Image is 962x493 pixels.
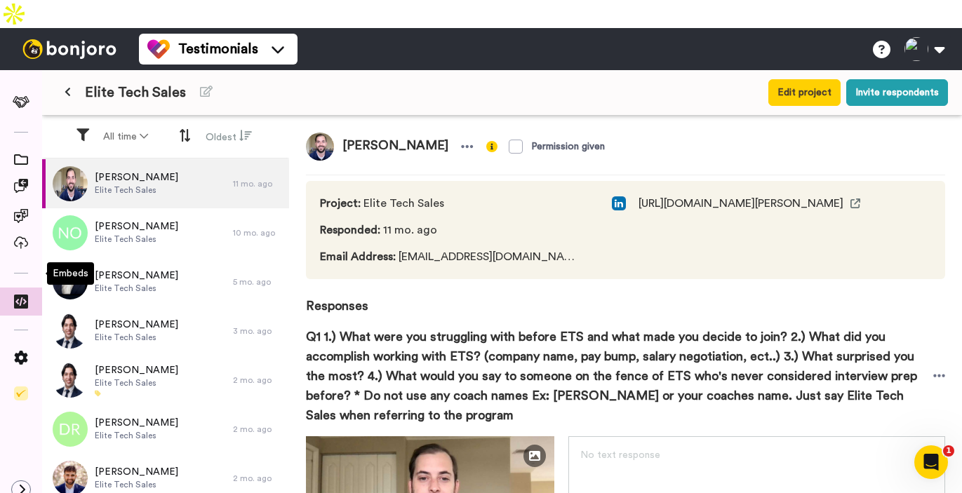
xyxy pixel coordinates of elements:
span: Elite Tech Sales [95,430,178,441]
img: tm-color.svg [147,38,170,60]
span: Elite Tech Sales [85,83,186,102]
button: Oldest [197,123,260,150]
span: [PERSON_NAME] [95,170,178,184]
span: [PERSON_NAME] [95,416,178,430]
span: Responses [306,279,945,316]
a: [PERSON_NAME]Elite Tech Sales11 mo. ago [42,159,289,208]
div: Permission given [531,140,605,154]
span: Elite Tech Sales [95,184,178,196]
span: [URL][DOMAIN_NAME][PERSON_NAME] [639,195,843,212]
img: 3d1a4f13-108c-4825-8ab2-451eed8b0ba6.jpeg [53,313,88,349]
span: [EMAIL_ADDRESS][DOMAIN_NAME] [320,248,584,265]
span: Responded : [320,224,380,236]
a: [PERSON_NAME]Elite Tech Sales2 mo. ago [42,356,289,405]
img: 65945987-5612-4e67-bb5b-0c195bc567b8.jpeg [53,166,88,201]
span: [PERSON_NAME] [95,220,178,234]
div: Embeds [47,262,94,285]
div: 5 mo. ago [233,276,282,288]
a: [PERSON_NAME]Elite Tech Sales10 mo. ago [42,208,289,257]
span: Elite Tech Sales [95,283,178,294]
span: Project : [320,198,361,209]
img: info-yellow.svg [486,141,497,152]
img: bj-logo-header-white.svg [17,39,122,59]
span: 11 mo. ago [320,222,584,238]
span: [PERSON_NAME] [95,318,178,332]
div: 10 mo. ago [233,227,282,238]
span: Elite Tech Sales [95,332,178,343]
img: 3d1a4f13-108c-4825-8ab2-451eed8b0ba6.jpeg [53,363,88,398]
a: [PERSON_NAME]Elite Tech Sales3 mo. ago [42,306,289,356]
span: No text response [580,450,660,460]
span: Email Address : [320,251,396,262]
span: Elite Tech Sales [95,234,178,245]
span: Elite Tech Sales [95,479,178,490]
span: [PERSON_NAME] [95,269,178,283]
span: 1 [943,445,954,457]
img: no.png [53,215,88,250]
div: 2 mo. ago [233,374,282,386]
span: [PERSON_NAME] [95,363,178,377]
div: 2 mo. ago [233,473,282,484]
img: 65945987-5612-4e67-bb5b-0c195bc567b8.jpeg [306,133,334,161]
img: linked-in.png [612,196,626,210]
span: [PERSON_NAME] [334,133,457,161]
div: 3 mo. ago [233,325,282,337]
button: Invite respondents [846,79,948,106]
a: [PERSON_NAME]Elite Tech Sales5 mo. ago [42,257,289,306]
span: Elite Tech Sales [95,377,178,389]
img: Checklist.svg [14,386,28,400]
button: Edit project [768,79,841,106]
span: [PERSON_NAME] [95,465,178,479]
img: dr.png [53,412,88,447]
span: Elite Tech Sales [320,195,584,212]
span: Testimonials [178,39,258,59]
button: All time [95,124,156,149]
div: 11 mo. ago [233,178,282,189]
a: [PERSON_NAME]Elite Tech Sales2 mo. ago [42,405,289,454]
iframe: Intercom live chat [914,445,948,479]
span: Q1 1.) What were you struggling with before ETS and what made you decide to join? 2.) What did yo... [306,327,933,425]
div: 2 mo. ago [233,424,282,435]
